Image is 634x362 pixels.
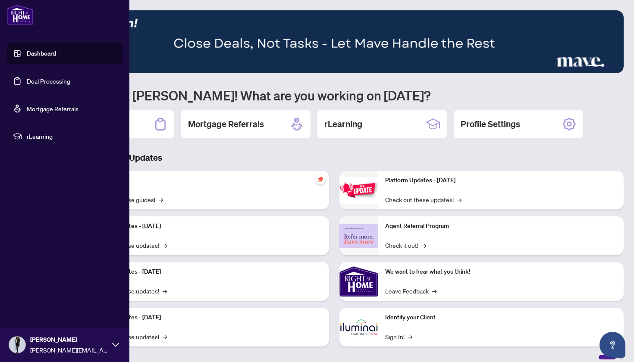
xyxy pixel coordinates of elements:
[599,332,625,358] button: Open asap
[91,267,322,277] p: Platform Updates - [DATE]
[385,313,617,322] p: Identify your Client
[163,286,167,296] span: →
[27,105,78,112] a: Mortgage Referrals
[385,332,412,341] a: Sign In!→
[27,77,70,85] a: Deal Processing
[567,65,570,68] button: 1
[432,286,436,296] span: →
[385,286,436,296] a: Leave Feedback→
[9,337,25,353] img: Profile Icon
[385,267,617,277] p: We want to hear what you think!
[457,195,461,204] span: →
[385,222,617,231] p: Agent Referral Program
[45,152,624,164] h3: Brokerage & Industry Updates
[27,50,56,57] a: Dashboard
[7,4,34,25] img: logo
[315,174,326,184] span: pushpin
[45,10,624,73] img: Slide 3
[408,332,412,341] span: →
[574,65,577,68] button: 2
[91,222,322,231] p: Platform Updates - [DATE]
[385,176,617,185] p: Platform Updates - [DATE]
[385,240,426,250] a: Check it out!→
[339,224,378,248] img: Agent Referral Program
[159,195,163,204] span: →
[605,65,608,68] button: 5
[45,87,624,103] h1: Welcome back [PERSON_NAME]! What are you working on [DATE]?
[188,118,264,130] h2: Mortgage Referrals
[30,335,108,344] span: [PERSON_NAME]
[30,345,108,355] span: [PERSON_NAME][EMAIL_ADDRESS][PERSON_NAME][DOMAIN_NAME]
[612,65,615,68] button: 6
[339,308,378,346] img: Identify your Client
[27,131,116,141] span: rLearning
[163,332,167,341] span: →
[461,118,520,130] h2: Profile Settings
[385,195,461,204] a: Check out these updates!→
[339,262,378,301] img: We want to hear what you think!
[422,240,426,250] span: →
[587,65,601,68] button: 4
[91,176,322,185] p: Self-Help
[163,240,167,250] span: →
[91,313,322,322] p: Platform Updates - [DATE]
[581,65,584,68] button: 3
[324,118,362,130] h2: rLearning
[339,177,378,204] img: Platform Updates - June 23, 2025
